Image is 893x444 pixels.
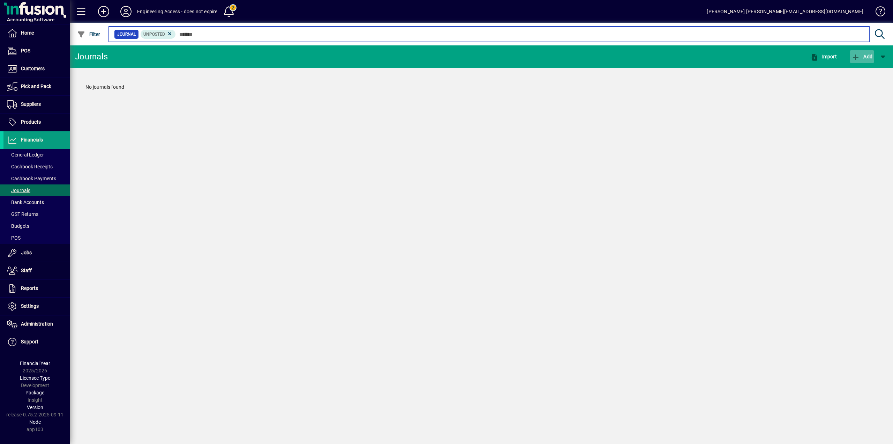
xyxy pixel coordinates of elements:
[3,24,70,42] a: Home
[3,184,70,196] a: Journals
[3,96,70,113] a: Suppliers
[3,161,70,173] a: Cashbook Receipts
[3,173,70,184] a: Cashbook Payments
[808,50,839,63] button: Import
[29,419,41,425] span: Node
[7,188,30,193] span: Journals
[3,149,70,161] a: General Ledger
[7,199,44,205] span: Bank Accounts
[851,54,872,59] span: Add
[3,78,70,95] a: Pick and Pack
[7,211,38,217] span: GST Returns
[3,60,70,78] a: Customers
[20,375,50,381] span: Licensee Type
[870,1,884,24] a: Knowledge Base
[850,50,874,63] button: Add
[21,119,41,125] span: Products
[3,114,70,131] a: Products
[75,28,102,41] button: Filter
[3,196,70,208] a: Bank Accounts
[21,101,41,107] span: Suppliers
[3,220,70,232] a: Budgets
[21,268,32,273] span: Staff
[92,5,115,18] button: Add
[7,235,21,241] span: POS
[7,176,56,181] span: Cashbook Payments
[3,315,70,333] a: Administration
[7,152,44,158] span: General Ledger
[137,6,217,17] div: Engineering Access - does not expire
[21,339,38,344] span: Support
[707,6,863,17] div: [PERSON_NAME] [PERSON_NAME][EMAIL_ADDRESS][DOMAIN_NAME]
[3,42,70,60] a: POS
[7,164,53,169] span: Cashbook Receipts
[115,5,137,18] button: Profile
[3,262,70,279] a: Staff
[7,223,29,229] span: Budgets
[117,31,136,38] span: Journal
[3,232,70,244] a: POS
[21,321,53,327] span: Administration
[3,208,70,220] a: GST Returns
[21,66,45,71] span: Customers
[20,361,50,366] span: Financial Year
[810,54,837,59] span: Import
[21,137,43,143] span: Financials
[21,250,32,255] span: Jobs
[3,244,70,262] a: Jobs
[21,285,38,291] span: Reports
[25,390,44,395] span: Package
[21,83,51,89] span: Pick and Pack
[141,30,176,39] mat-chip: Transaction status: Unposted
[3,298,70,315] a: Settings
[143,32,165,37] span: Unposted
[27,405,43,410] span: Version
[3,333,70,351] a: Support
[21,303,39,309] span: Settings
[78,77,884,98] div: No journals found
[21,48,30,53] span: POS
[75,51,108,62] div: Journals
[3,280,70,297] a: Reports
[21,30,34,36] span: Home
[77,31,100,37] span: Filter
